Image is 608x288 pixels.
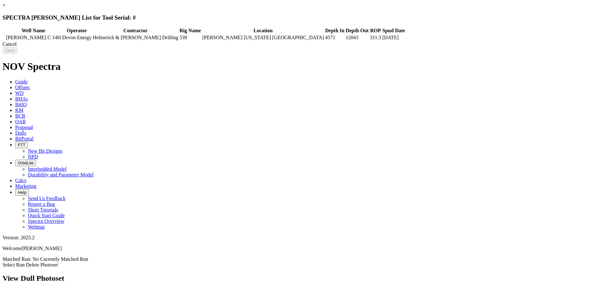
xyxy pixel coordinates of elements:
[6,28,61,34] th: Well Name
[15,96,28,101] span: BHAs
[62,34,92,41] td: Devon Energy
[325,34,345,41] td: 4571
[15,79,28,84] span: Guide
[28,196,66,201] a: Send Us Feedback
[6,34,61,41] td: [PERSON_NAME] C 14H
[15,90,24,96] span: WD
[28,207,58,212] a: Short Tutorials
[15,183,36,189] span: Marketing
[15,119,26,124] span: OAR
[3,14,605,21] h3: SPECTRA [PERSON_NAME] List for Tool Serial: #
[15,107,23,113] span: KM
[18,161,34,165] span: OrbitLite
[26,262,58,267] a: Delete Photoset
[15,85,30,90] span: Offsets
[15,113,25,119] span: BCR
[179,28,201,34] th: Rig Name
[382,34,406,41] td: [DATE]
[345,34,369,41] td: 12043
[62,28,92,34] th: Operator
[370,28,381,34] th: ROP
[3,246,605,251] p: Welcome
[3,256,31,262] span: Matched Run:
[28,201,55,207] a: Report a Bug
[15,178,27,183] span: Calcs
[28,154,38,159] a: NPD
[345,28,369,34] th: Depth Out
[3,262,25,267] a: Select Run
[179,34,201,41] td: 539
[15,102,27,107] span: BitIQ
[92,34,179,41] td: Helmerich & [PERSON_NAME] Drilling
[3,274,605,283] h2: View Dull Photoset
[3,3,5,8] a: ×
[3,41,605,47] div: Cancel
[370,34,381,41] td: 311.3
[28,166,66,172] a: Interbedded Model
[325,28,345,34] th: Depth In
[18,143,25,147] span: FTT
[92,28,179,34] th: Contractor
[28,218,64,224] a: Spectra Overview
[28,172,94,177] a: Durability and Parameter Model
[3,47,17,54] input: Save
[3,235,605,241] div: Version: 2025.2
[28,148,62,154] a: New Bit Designs
[15,136,34,141] span: BitPortal
[202,28,324,34] th: Location
[202,34,324,41] td: [PERSON_NAME] [US_STATE] [GEOGRAPHIC_DATA]
[22,246,62,251] span: [PERSON_NAME]
[28,213,65,218] a: Quick Start Guide
[15,130,26,136] span: Dulls
[28,224,45,230] a: Webinar
[382,28,406,34] th: Spud Date
[33,256,88,262] span: No Currently Matched Run
[18,190,26,195] span: Help
[15,125,33,130] span: Proposal
[3,61,605,72] h1: NOV Spectra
